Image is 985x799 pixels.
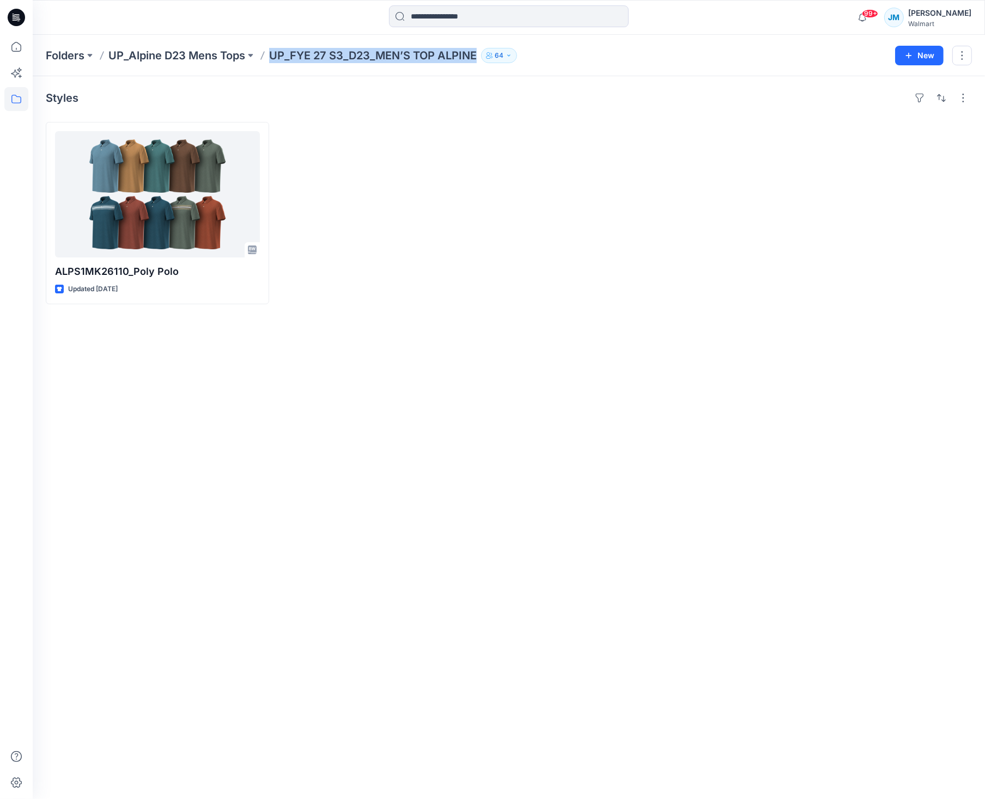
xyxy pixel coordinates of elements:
[908,7,971,20] div: [PERSON_NAME]
[908,20,971,28] div: Walmart
[884,8,904,27] div: JM
[495,50,503,62] p: 64
[55,264,260,279] p: ALPS1MK26110_Poly Polo
[269,48,477,63] p: UP_FYE 27 S3_D23_MEN’S TOP ALPINE
[862,9,878,18] span: 99+
[895,46,944,65] button: New
[108,48,245,63] a: UP_Alpine D23 Mens Tops
[481,48,517,63] button: 64
[46,48,84,63] a: Folders
[68,284,118,295] p: Updated [DATE]
[55,131,260,257] a: ALPS1MK26110_Poly Polo
[46,91,78,105] h4: Styles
